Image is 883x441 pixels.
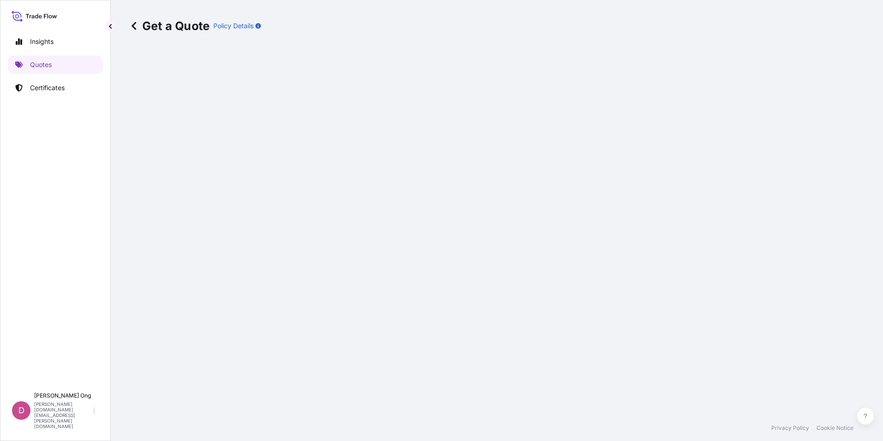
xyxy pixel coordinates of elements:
p: Insights [30,37,54,46]
a: Privacy Policy [771,424,809,432]
p: Quotes [30,60,52,69]
a: Quotes [8,55,103,74]
a: Insights [8,32,103,51]
a: Certificates [8,79,103,97]
p: [PERSON_NAME] Ong [34,392,91,399]
p: Policy Details [213,21,254,31]
p: Certificates [30,83,65,92]
span: D [18,406,24,415]
p: Get a Quote [129,18,210,33]
a: Cookie Notice [816,424,853,432]
p: [PERSON_NAME][DOMAIN_NAME][EMAIL_ADDRESS][PERSON_NAME][DOMAIN_NAME] [34,401,91,429]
